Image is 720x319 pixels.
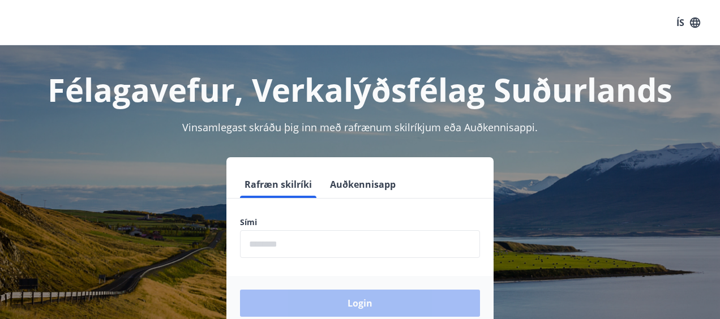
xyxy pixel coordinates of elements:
[182,120,538,134] span: Vinsamlegast skráðu þig inn með rafrænum skilríkjum eða Auðkennisappi.
[325,171,400,198] button: Auðkennisapp
[240,171,316,198] button: Rafræn skilríki
[240,217,480,228] label: Sími
[670,12,706,33] button: ÍS
[14,68,706,111] h1: Félagavefur, Verkalýðsfélag Suðurlands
